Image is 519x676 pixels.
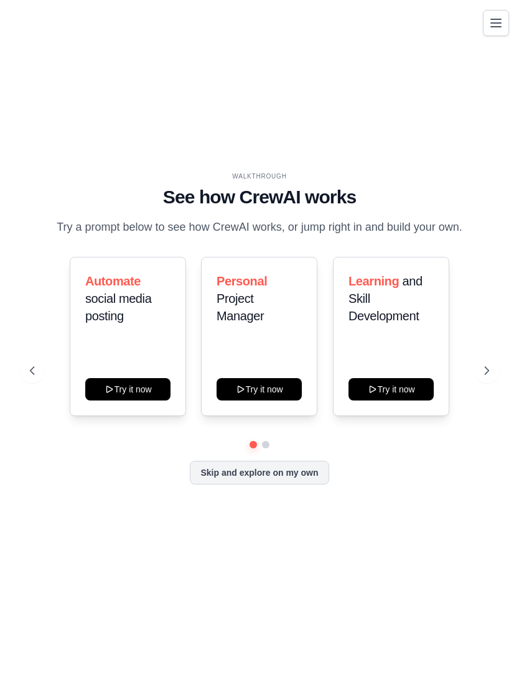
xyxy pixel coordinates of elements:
[190,461,329,484] button: Skip and explore on my own
[50,218,469,236] p: Try a prompt below to see how CrewAI works, or jump right in and build your own.
[483,10,509,36] button: Toggle navigation
[85,274,141,288] span: Automate
[30,186,489,208] h1: See how CrewAI works
[85,378,171,401] button: Try it now
[30,172,489,181] div: WALKTHROUGH
[85,292,151,323] span: social media posting
[348,274,423,323] span: and Skill Development
[217,378,302,401] button: Try it now
[217,292,264,323] span: Project Manager
[348,274,399,288] span: Learning
[348,378,434,401] button: Try it now
[217,274,267,288] span: Personal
